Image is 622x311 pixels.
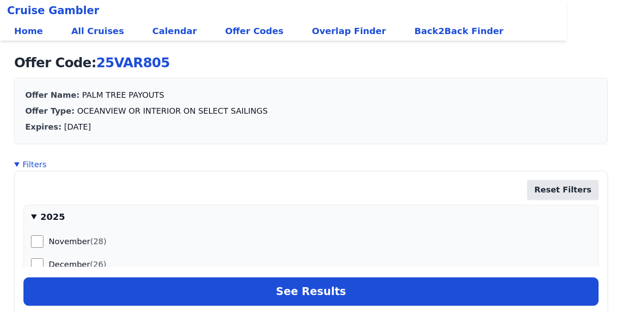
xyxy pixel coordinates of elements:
[25,122,62,131] span: Expires:
[64,21,131,41] a: All Cruises
[25,106,74,115] span: Offer Type:
[24,205,598,228] summary: 2025
[527,180,599,200] a: Reset all filters
[7,21,50,41] a: Home
[77,106,268,115] span: OCEANVIEW OR INTERIOR ON SELECT SAILINGS
[23,277,599,306] button: See results
[14,55,170,71] h1: Offer Code:
[218,21,291,41] a: Offer Codes
[49,258,591,271] label: December
[64,122,91,131] span: [DATE]
[7,21,560,41] div: Main navigation links
[90,260,106,269] span: (26)
[96,55,170,70] span: 25VAR805
[49,235,591,248] label: November
[14,158,608,171] summary: Filters
[407,21,510,41] a: Back2Back Finder
[145,21,204,41] a: Calendar
[82,90,164,100] span: PALM TREE PAYOUTS
[305,21,393,41] a: Overlap Finder
[25,90,80,100] span: Offer Name:
[90,237,107,246] span: (28)
[7,4,99,18] span: Cruise Gambler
